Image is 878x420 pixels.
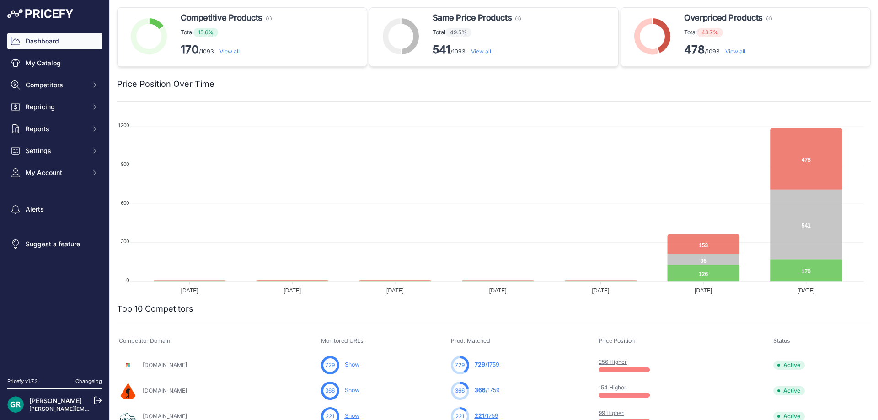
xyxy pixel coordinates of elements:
a: 221/1759 [475,412,498,419]
img: Pricefy Logo [7,9,73,18]
a: Suggest a feature [7,236,102,252]
h2: Price Position Over Time [117,78,214,90]
a: View all [219,48,240,55]
span: Monitored URLs [321,337,364,344]
tspan: 0 [126,277,129,283]
span: Price Position [599,337,635,344]
a: 729/1759 [475,361,499,368]
span: Overpriced Products [684,11,762,24]
strong: 541 [433,43,450,56]
a: 154 Higher [599,384,626,391]
tspan: [DATE] [592,287,610,294]
span: Repricing [26,102,86,112]
tspan: 600 [121,200,129,206]
span: 366 [455,387,465,395]
a: Show [345,412,359,419]
span: Settings [26,146,86,155]
span: 15.6% [193,28,218,37]
a: 99 Higher [599,409,624,416]
span: Status [773,337,790,344]
button: Repricing [7,99,102,115]
a: Changelog [75,378,102,384]
span: 43.7% [697,28,723,37]
p: Total [433,28,521,37]
strong: 170 [181,43,199,56]
span: Competitive Products [181,11,262,24]
a: View all [471,48,491,55]
span: 366 [325,387,335,395]
a: 366/1759 [475,387,500,393]
a: Alerts [7,201,102,218]
button: Settings [7,143,102,159]
span: Active [773,386,805,395]
button: Reports [7,121,102,137]
span: 729 [325,361,335,369]
p: /1093 [181,43,272,57]
p: /1093 [433,43,521,57]
span: 221 [475,412,484,419]
span: Prod. Matched [451,337,490,344]
span: 729 [455,361,465,369]
span: Competitor Domain [119,337,170,344]
button: Competitors [7,77,102,93]
a: Dashboard [7,33,102,49]
tspan: 900 [121,161,129,167]
span: My Account [26,168,86,177]
tspan: [DATE] [695,287,712,294]
a: [DOMAIN_NAME] [143,362,187,368]
p: /1093 [684,43,771,57]
a: 256 Higher [599,358,627,365]
span: Competitors [26,80,86,90]
span: Active [773,361,805,370]
p: Total [684,28,771,37]
a: [PERSON_NAME][EMAIL_ADDRESS][DOMAIN_NAME] [29,405,170,412]
tspan: 1200 [118,122,129,128]
div: Pricefy v1.7.2 [7,377,38,385]
a: [DOMAIN_NAME] [143,413,187,420]
tspan: [DATE] [284,287,301,294]
span: Reports [26,124,86,133]
a: View all [725,48,745,55]
a: My Catalog [7,55,102,71]
a: [PERSON_NAME] [29,397,82,404]
tspan: 300 [121,239,129,244]
a: Show [345,387,359,393]
span: Same Price Products [433,11,512,24]
p: Total [181,28,272,37]
button: My Account [7,165,102,181]
tspan: [DATE] [181,287,198,294]
a: Show [345,361,359,368]
tspan: [DATE] [386,287,404,294]
tspan: [DATE] [489,287,507,294]
strong: 478 [684,43,705,56]
h2: Top 10 Competitors [117,303,193,315]
tspan: [DATE] [798,287,815,294]
span: 729 [475,361,485,368]
a: [DOMAIN_NAME] [143,387,187,394]
nav: Sidebar [7,33,102,367]
span: 49.5% [445,28,471,37]
span: 366 [475,387,486,393]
